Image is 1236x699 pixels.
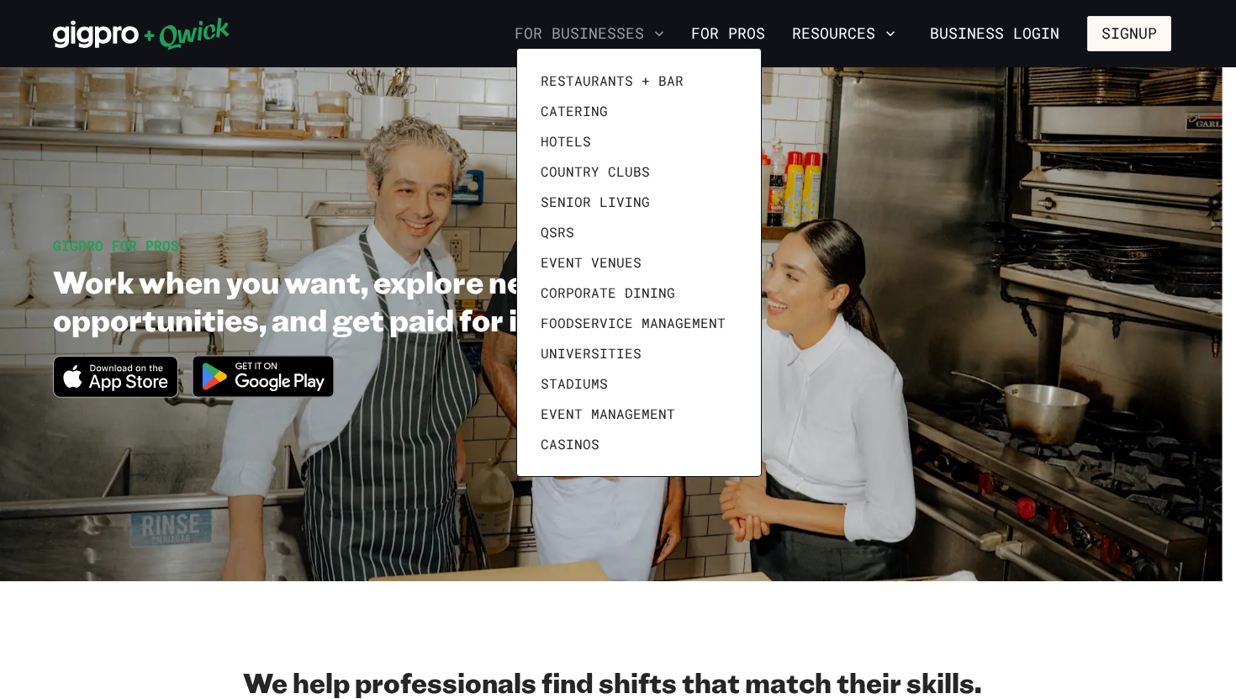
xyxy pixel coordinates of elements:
[541,315,726,331] span: Foodservice Management
[541,375,608,392] span: Stadiums
[541,345,642,362] span: Universities
[541,284,675,301] span: Corporate Dining
[541,254,642,271] span: Event Venues
[541,193,650,210] span: Senior Living
[541,133,591,150] span: Hotels
[541,103,608,119] span: Catering
[541,72,684,89] span: Restaurants + Bar
[541,436,600,453] span: Casinos
[541,224,574,241] span: QSRs
[541,405,675,422] span: Event Management
[541,163,650,180] span: Country Clubs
